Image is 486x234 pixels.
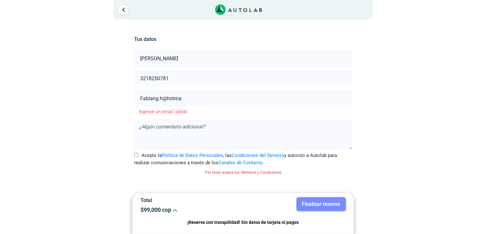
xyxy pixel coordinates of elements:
input: Acepto laPolítica de Datos Personales, lasCondiciones del Servicioy autorizo a Autolab para reali... [134,153,138,157]
p: Ingrese un email válido [134,108,352,115]
p: Total [140,197,238,203]
input: Celular [134,71,352,87]
p: $ 99,000 cop [140,206,238,213]
button: Finalizar reserva [296,197,346,211]
p: ¡Reserva con tranquilidad! Sin datos de tarjeta ni pagos [140,219,346,226]
small: Por favor acepta los Términos y Condiciones [205,170,281,175]
label: Acepto la , las y autorizo a Autolab para realizar comunicaciones a través de los . [134,152,352,166]
a: Canales de Contacto [218,160,263,166]
a: Ir al paso anterior [118,5,128,15]
input: Correo electrónico [134,91,352,107]
a: Link al sitio de autolab [215,6,262,12]
a: Política de Datos Personales [162,153,223,158]
h5: Tus datos [134,36,352,42]
input: Nombre y apellido [134,51,352,67]
a: Condiciones del Servicio [232,153,284,158]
